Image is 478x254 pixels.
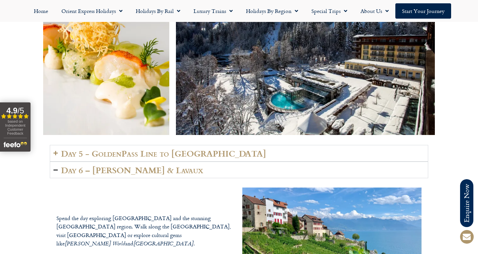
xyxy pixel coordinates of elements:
a: Orient Express Holidays [55,3,129,19]
summary: Day 6 – [PERSON_NAME] & Lavaux [50,162,428,178]
a: Luxury Trains [187,3,239,19]
a: About Us [354,3,395,19]
a: Holidays by Region [239,3,305,19]
summary: Day 5 - GoldenPass Line to [GEOGRAPHIC_DATA] [50,145,428,162]
i: [PERSON_NAME] World [65,240,125,249]
h2: Day 6 – [PERSON_NAME] & Lavaux [61,165,203,175]
nav: Menu [3,3,475,19]
a: Start your Journey [395,3,451,19]
a: Holidays by Rail [129,3,187,19]
p: Spend the day exploring [GEOGRAPHIC_DATA] and the stunning [GEOGRAPHIC_DATA] region. Walk along t... [56,214,236,249]
a: Home [27,3,55,19]
a: Special Trips [305,3,354,19]
h2: Day 5 - GoldenPass Line to [GEOGRAPHIC_DATA] [61,149,266,158]
i: [GEOGRAPHIC_DATA] [133,240,194,249]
